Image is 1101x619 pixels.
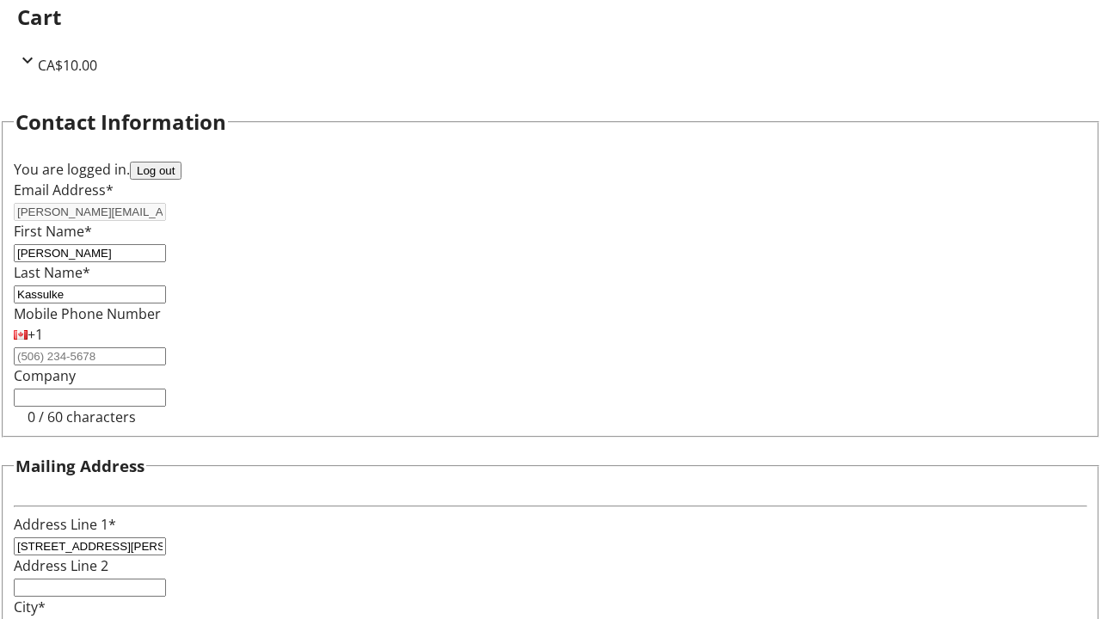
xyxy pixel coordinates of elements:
[130,162,181,180] button: Log out
[15,454,145,478] h3: Mailing Address
[17,2,1084,33] h2: Cart
[15,107,226,138] h2: Contact Information
[14,515,116,534] label: Address Line 1*
[38,56,97,75] span: CA$10.00
[14,366,76,385] label: Company
[14,159,1087,180] div: You are logged in.
[28,408,136,426] tr-character-limit: 0 / 60 characters
[14,263,90,282] label: Last Name*
[14,347,166,365] input: (506) 234-5678
[14,556,108,575] label: Address Line 2
[14,304,161,323] label: Mobile Phone Number
[14,222,92,241] label: First Name*
[14,598,46,616] label: City*
[14,537,166,555] input: Address
[14,181,114,199] label: Email Address*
